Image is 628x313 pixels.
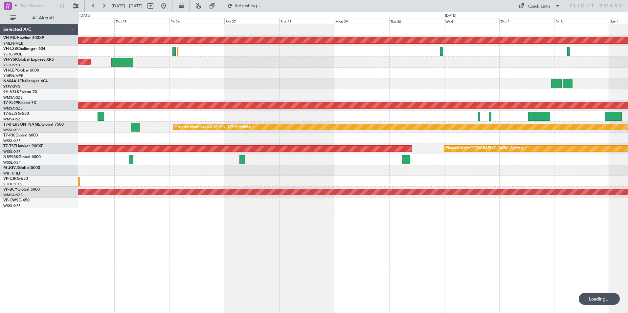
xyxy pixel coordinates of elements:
[3,79,19,83] span: N604AU
[3,160,21,165] a: WSSL/XSP
[175,122,253,132] div: Planned Maint [GEOGRAPHIC_DATA] (Seletar)
[3,41,23,46] a: YMEN/MEB
[3,79,48,83] a: N604AUChallenger 604
[3,203,21,208] a: WSSL/XSP
[3,47,17,51] span: VH-L2B
[3,36,44,40] a: VH-RIUHawker 800XP
[17,16,69,20] span: All Aircraft
[59,18,114,24] div: Wed 24
[3,182,23,187] a: VHHH/HKG
[3,166,18,170] span: M-JGVJ
[3,128,21,133] a: WSSL/XSP
[3,171,21,176] a: WIHH/HLP
[114,18,169,24] div: Thu 25
[445,13,456,19] div: [DATE]
[389,18,444,24] div: Tue 30
[20,1,58,11] input: Trip Number
[3,188,40,192] a: VP-BCYGlobal 5000
[499,18,554,24] div: Thu 2
[3,177,28,181] a: VP-CJRG-650
[3,117,23,122] a: WMSA/SZB
[3,138,21,143] a: WSSL/XSP
[3,69,39,73] a: VH-LEPGlobal 6000
[3,112,29,116] a: T7-ELLYG-550
[3,112,18,116] span: T7-ELLY
[224,1,264,11] button: Refreshing...
[3,134,15,137] span: T7-RIC
[446,144,523,154] div: Planned Maint [GEOGRAPHIC_DATA] (Seletar)
[3,90,19,94] span: 9H-VSLK
[3,134,38,137] a: T7-RICGlobal 6000
[3,193,23,198] a: WMSA/SZB
[79,13,91,19] div: [DATE]
[3,144,16,148] span: T7-TST
[3,58,54,62] a: VH-VSKGlobal Express XRS
[3,90,37,94] a: 9H-VSLKFalcon 7X
[234,4,262,8] span: Refreshing...
[515,1,564,11] button: Quick Links
[3,63,20,68] a: YSSY/SYD
[3,69,17,73] span: VH-LEP
[3,58,18,62] span: VH-VSK
[554,18,609,24] div: Fri 3
[3,52,22,57] a: YSHL/WOL
[334,18,389,24] div: Mon 29
[3,166,40,170] a: M-JGVJGlobal 5000
[169,18,224,24] div: Fri 26
[3,177,17,181] span: VP-CJR
[3,95,23,100] a: WMSA/SZB
[7,13,71,23] button: All Aircraft
[3,101,18,105] span: T7-PJ29
[3,198,18,202] span: VP-CWS
[3,149,21,154] a: WSSL/XSP
[3,101,36,105] a: T7-PJ29Falcon 7X
[3,198,30,202] a: VP-CWSG-450
[3,188,17,192] span: VP-BCY
[3,106,23,111] a: WMSA/SZB
[3,144,43,148] a: T7-TSTHawker 900XP
[3,47,45,51] a: VH-L2BChallenger 604
[444,18,499,24] div: Wed 1
[3,123,64,127] a: T7-[PERSON_NAME]Global 7500
[3,155,18,159] span: N8998K
[528,3,550,10] div: Quick Links
[3,36,17,40] span: VH-RIU
[3,155,41,159] a: N8998KGlobal 6000
[224,18,279,24] div: Sat 27
[3,84,20,89] a: YSSY/SYD
[579,293,620,305] div: Loading...
[3,73,23,78] a: YMEN/MEB
[279,18,334,24] div: Sun 28
[3,123,41,127] span: T7-[PERSON_NAME]
[112,3,143,9] span: [DATE] - [DATE]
